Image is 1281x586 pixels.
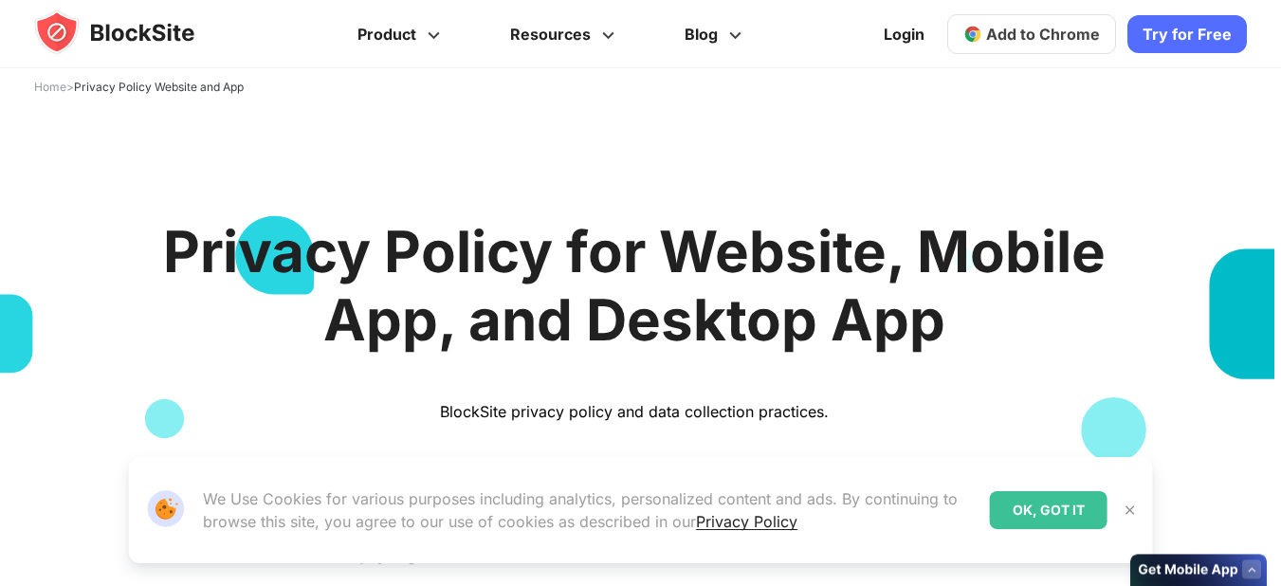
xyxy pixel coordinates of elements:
p: BlockSite privacy policy and data collection practices. [154,401,1114,422]
a: Try for Free [1127,15,1247,53]
button: Close [1118,498,1143,522]
img: chrome-icon.svg [963,25,982,44]
a: Privacy Policy [696,512,797,531]
a: Home [34,80,66,94]
div: OK, GOT IT [990,491,1107,529]
a: Add to Chrome [947,14,1116,54]
span: > [34,80,244,94]
img: People Cards Right [955,232,1275,479]
p: We Use Cookies for various purposes including analytics, personalized content and ads. By continu... [203,487,975,533]
img: blocksite-icon.5d769676.svg [34,9,231,55]
img: Close [1123,503,1138,518]
span: Add to Chrome [986,25,1100,44]
a: Login [872,11,936,57]
h1: Privacy Policy for Website, Mobile App, and Desktop App [154,217,1114,354]
span: Privacy Policy Website and App [74,80,244,94]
